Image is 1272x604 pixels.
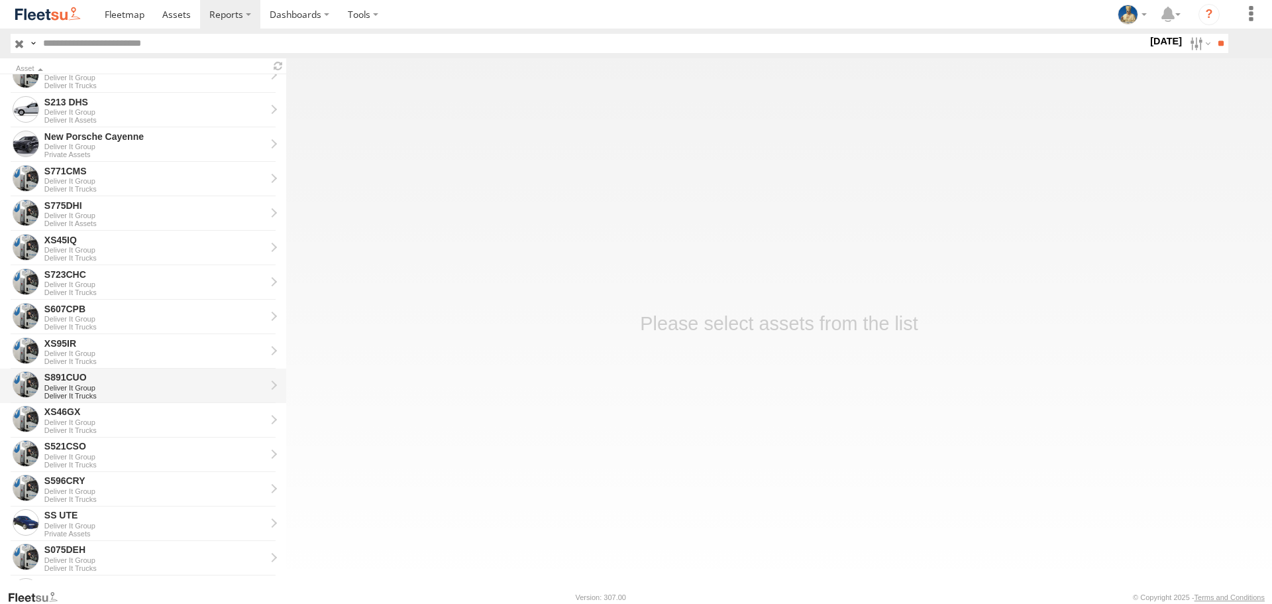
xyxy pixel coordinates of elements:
div: Deliver It Trucks [44,426,266,434]
div: Deliver It Assets [44,116,266,124]
div: S891CUO - View Asset History [44,371,266,383]
div: S075DEH - View Asset History [44,544,266,556]
div: S213 DHS - View Asset History [44,96,266,108]
div: Deliver It Trucks [44,288,266,296]
div: S596CRY - View Asset History [44,475,266,487]
div: S607CPB - View Asset History [44,303,266,315]
div: Deliver It Group [44,74,266,82]
div: Deliver It Group [44,108,266,116]
div: XS46GX - View Asset History [44,406,266,418]
div: Deliver It Group [44,143,266,151]
div: New Porsche Cayenne - View Asset History [44,131,266,143]
div: Deliver It Trucks [44,392,266,400]
div: Deliver It Trucks [44,185,266,193]
div: Deliver It Trucks [44,357,266,365]
label: [DATE] [1147,34,1185,48]
div: Graham Cooper - View Asset History [44,578,266,590]
div: Private Assets [44,151,266,158]
div: Deliver It Group [44,556,266,564]
div: S775DHI - View Asset History [44,200,266,211]
div: Deliver It Assets [44,219,266,227]
div: Deliver It Trucks [44,495,266,503]
div: XS95IR - View Asset History [44,337,266,349]
div: Deliver It Group [44,349,266,357]
div: Private Assets [44,530,266,538]
div: Deliver It Group [44,280,266,288]
label: Search Query [28,34,38,53]
img: fleetsu-logo-horizontal.svg [13,5,82,23]
div: Deliver It Group [44,453,266,461]
div: S723CHC - View Asset History [44,269,266,280]
div: SS UTE - View Asset History [44,509,266,521]
div: Deliver It Group [44,522,266,530]
i: ? [1198,4,1220,25]
div: Deliver It Trucks [44,323,266,331]
div: Deliver It Trucks [44,82,266,90]
div: © Copyright 2025 - [1133,593,1265,601]
div: Deliver It Group [44,211,266,219]
label: Search Filter Options [1185,34,1213,53]
a: Visit our Website [7,591,68,604]
div: S521CSO - View Asset History [44,440,266,452]
div: Deliver It Trucks [44,461,266,469]
div: Deliver It Group [44,384,266,392]
div: Deliver It Group [44,177,266,185]
div: Deliver It Trucks [44,254,266,262]
div: Deliver It Group [44,315,266,323]
div: Matt Draper [1113,5,1151,25]
div: Deliver It Group [44,418,266,426]
div: Click to Sort [16,66,265,72]
div: Deliver It Group [44,246,266,254]
a: Terms and Conditions [1194,593,1265,601]
div: Deliver It Trucks [44,564,266,572]
div: XS45IQ - View Asset History [44,234,266,246]
div: S771CMS - View Asset History [44,165,266,177]
div: Version: 307.00 [576,593,626,601]
span: Refresh [270,60,286,72]
div: Deliver It Group [44,487,266,495]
